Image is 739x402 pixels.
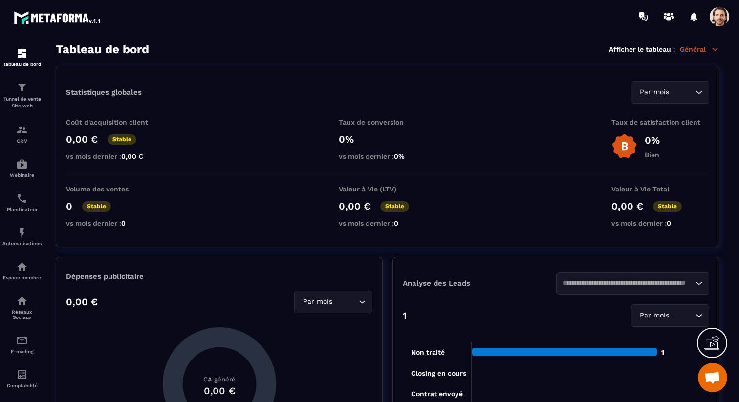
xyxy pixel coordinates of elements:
[2,40,42,74] a: formationformationTableau de bord
[2,207,42,212] p: Planificateur
[121,152,143,160] span: 0,00 €
[394,152,405,160] span: 0%
[609,45,675,53] p: Afficher le tableau :
[16,369,28,381] img: accountant
[2,151,42,185] a: automationsautomationsWebinaire
[680,45,719,54] p: Général
[334,296,356,307] input: Search for option
[2,361,42,396] a: accountantaccountantComptabilité
[698,363,727,392] a: Ouvrir le chat
[16,335,28,346] img: email
[16,82,28,93] img: formation
[339,133,436,145] p: 0%
[16,158,28,170] img: automations
[16,124,28,136] img: formation
[339,219,436,227] p: vs mois dernier :
[66,219,164,227] p: vs mois dernier :
[16,295,28,307] img: social-network
[2,349,42,354] p: E-mailing
[645,134,660,146] p: 0%
[637,310,671,321] span: Par mois
[403,310,407,321] p: 1
[556,272,710,295] div: Search for option
[56,42,149,56] h3: Tableau de bord
[611,185,709,193] p: Valeur à Vie Total
[563,278,694,289] input: Search for option
[403,279,556,288] p: Analyse des Leads
[66,200,72,212] p: 0
[108,134,136,145] p: Stable
[339,118,436,126] p: Taux de conversion
[294,291,372,313] div: Search for option
[66,272,372,281] p: Dépenses publicitaire
[667,219,671,227] span: 0
[671,310,693,321] input: Search for option
[66,118,164,126] p: Coût d'acquisition client
[2,275,42,280] p: Espace membre
[66,296,98,308] p: 0,00 €
[2,185,42,219] a: schedulerschedulerPlanificateur
[66,133,98,145] p: 0,00 €
[2,138,42,144] p: CRM
[2,254,42,288] a: automationsautomationsEspace membre
[653,201,682,212] p: Stable
[16,227,28,238] img: automations
[411,369,466,378] tspan: Closing en cours
[2,117,42,151] a: formationformationCRM
[2,309,42,320] p: Réseaux Sociaux
[66,88,142,97] p: Statistiques globales
[339,185,436,193] p: Valeur à Vie (LTV)
[611,219,709,227] p: vs mois dernier :
[339,200,370,212] p: 0,00 €
[631,81,709,104] div: Search for option
[645,151,660,159] p: Bien
[16,192,28,204] img: scheduler
[631,304,709,327] div: Search for option
[637,87,671,98] span: Par mois
[121,219,126,227] span: 0
[2,74,42,117] a: formationformationTunnel de vente Site web
[2,219,42,254] a: automationsautomationsAutomatisations
[411,348,445,356] tspan: Non traité
[66,152,164,160] p: vs mois dernier :
[16,261,28,273] img: automations
[611,133,637,159] img: b-badge-o.b3b20ee6.svg
[380,201,409,212] p: Stable
[66,185,164,193] p: Volume des ventes
[2,327,42,361] a: emailemailE-mailing
[671,87,693,98] input: Search for option
[14,9,102,26] img: logo
[339,152,436,160] p: vs mois dernier :
[2,288,42,327] a: social-networksocial-networkRéseaux Sociaux
[2,96,42,109] p: Tunnel de vente Site web
[394,219,398,227] span: 0
[301,296,334,307] span: Par mois
[611,118,709,126] p: Taux de satisfaction client
[611,200,643,212] p: 0,00 €
[2,241,42,246] p: Automatisations
[16,47,28,59] img: formation
[2,172,42,178] p: Webinaire
[2,62,42,67] p: Tableau de bord
[411,390,463,398] tspan: Contrat envoyé
[82,201,111,212] p: Stable
[2,383,42,388] p: Comptabilité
